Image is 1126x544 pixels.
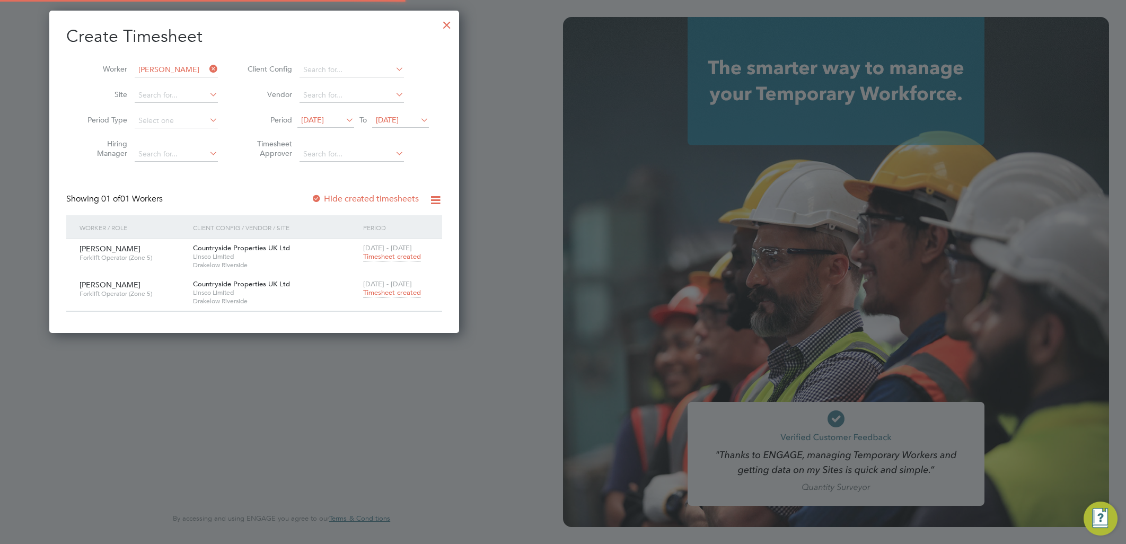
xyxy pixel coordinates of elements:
[300,63,404,77] input: Search for...
[376,115,399,125] span: [DATE]
[80,280,140,289] span: [PERSON_NAME]
[244,64,292,74] label: Client Config
[80,64,127,74] label: Worker
[300,88,404,103] input: Search for...
[193,297,358,305] span: Drakelow Riverside
[77,215,190,240] div: Worker / Role
[135,147,218,162] input: Search for...
[356,113,370,127] span: To
[363,252,421,261] span: Timesheet created
[135,113,218,128] input: Select one
[363,243,412,252] span: [DATE] - [DATE]
[101,194,120,204] span: 01 of
[193,261,358,269] span: Drakelow Riverside
[301,115,324,125] span: [DATE]
[190,215,360,240] div: Client Config / Vendor / Site
[80,289,185,298] span: Forklift Operator (Zone 5)
[135,63,218,77] input: Search for...
[193,243,290,252] span: Countryside Properties UK Ltd
[193,288,358,297] span: Linsco Limited
[1084,502,1118,536] button: Engage Resource Center
[80,90,127,99] label: Site
[80,244,140,253] span: [PERSON_NAME]
[80,253,185,262] span: Forklift Operator (Zone 5)
[101,194,163,204] span: 01 Workers
[66,194,165,205] div: Showing
[135,88,218,103] input: Search for...
[363,279,412,288] span: [DATE] - [DATE]
[193,252,358,261] span: Linsco Limited
[80,115,127,125] label: Period Type
[193,279,290,288] span: Countryside Properties UK Ltd
[300,147,404,162] input: Search for...
[244,139,292,158] label: Timesheet Approver
[66,25,442,48] h2: Create Timesheet
[244,115,292,125] label: Period
[80,139,127,158] label: Hiring Manager
[311,194,419,204] label: Hide created timesheets
[244,90,292,99] label: Vendor
[363,288,421,297] span: Timesheet created
[360,215,432,240] div: Period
